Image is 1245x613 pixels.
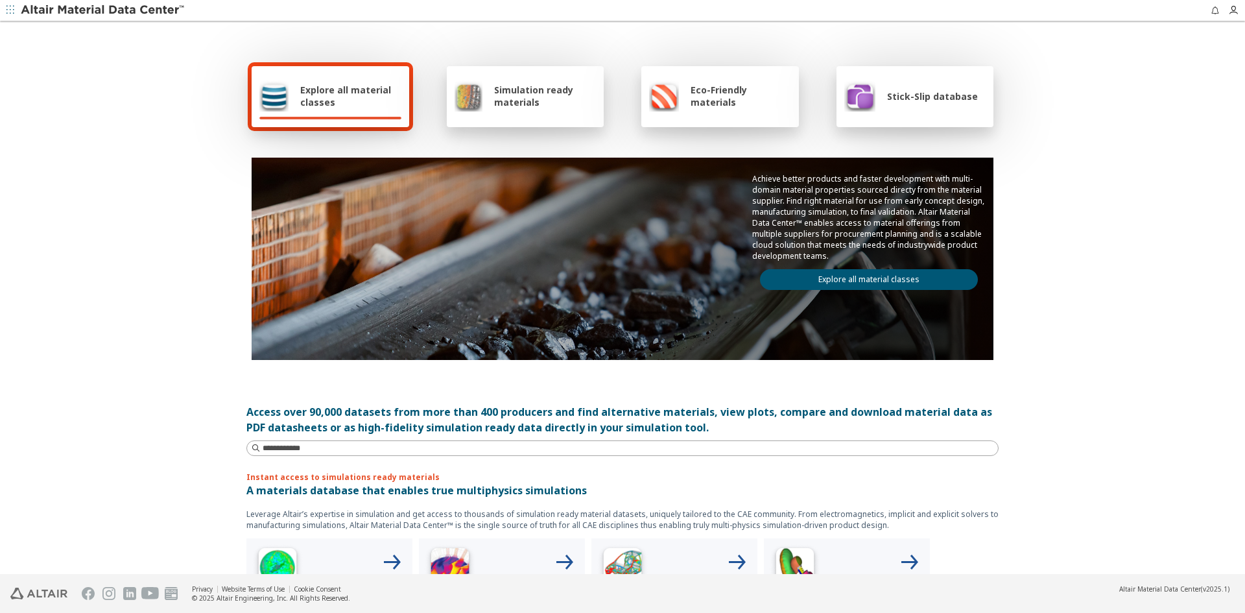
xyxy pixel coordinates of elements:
[246,509,999,531] p: Leverage Altair’s expertise in simulation and get access to thousands of simulation ready materia...
[10,588,67,599] img: Altair Engineering
[597,544,648,595] img: Structural Analyses Icon
[246,404,999,435] div: Access over 90,000 datasets from more than 400 producers and find alternative materials, view plo...
[1119,584,1229,594] div: (v2025.1)
[760,269,978,290] a: Explore all material classes
[494,84,596,108] span: Simulation ready materials
[844,80,875,112] img: Stick-Slip database
[424,544,476,595] img: Low Frequency Icon
[300,84,401,108] span: Explore all material classes
[192,594,350,603] div: © 2025 Altair Engineering, Inc. All Rights Reserved.
[21,4,186,17] img: Altair Material Data Center
[1119,584,1201,594] span: Altair Material Data Center
[752,173,986,261] p: Achieve better products and faster development with multi-domain material properties sourced dire...
[246,472,999,483] p: Instant access to simulations ready materials
[455,80,482,112] img: Simulation ready materials
[691,84,790,108] span: Eco-Friendly materials
[887,90,978,102] span: Stick-Slip database
[769,544,821,595] img: Crash Analyses Icon
[246,483,999,498] p: A materials database that enables true multiphysics simulations
[294,584,341,594] a: Cookie Consent
[649,80,679,112] img: Eco-Friendly materials
[222,584,285,594] a: Website Terms of Use
[259,80,289,112] img: Explore all material classes
[252,544,303,595] img: High Frequency Icon
[192,584,213,594] a: Privacy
